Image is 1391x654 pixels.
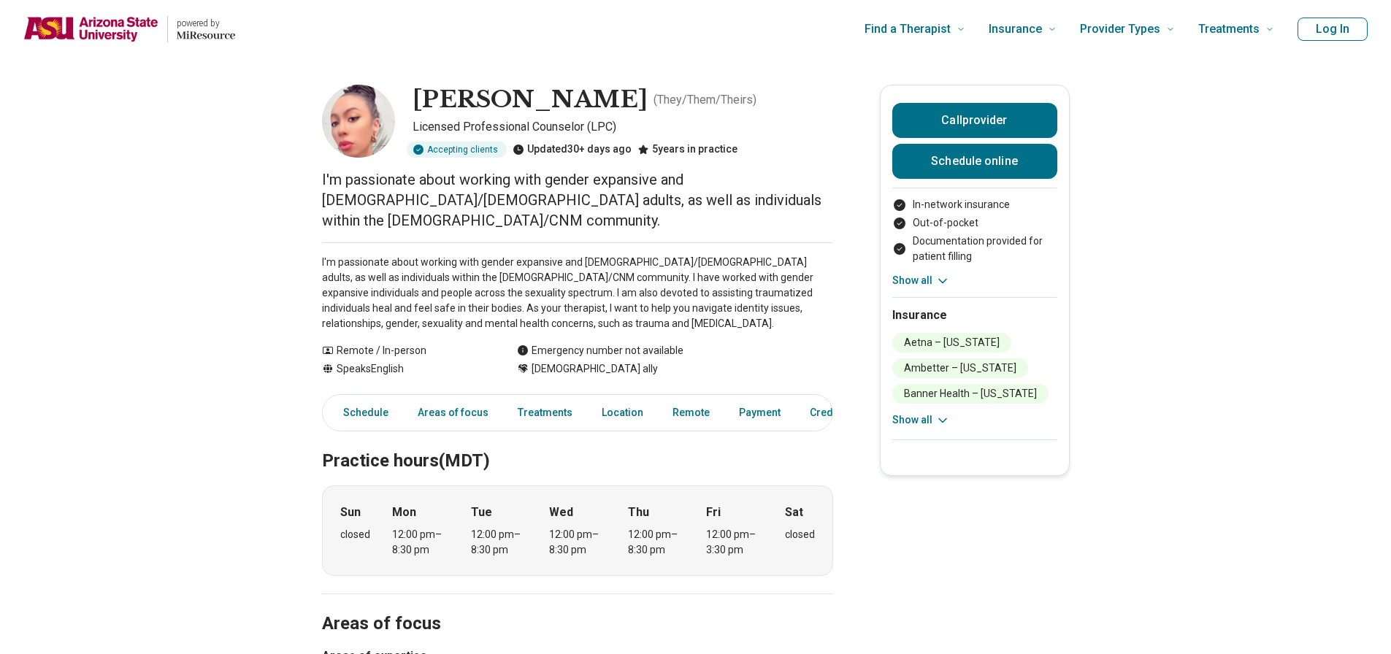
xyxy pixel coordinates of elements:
h2: Areas of focus [322,577,833,636]
div: Updated 30+ days ago [513,142,632,158]
div: Emergency number not available [517,343,683,358]
a: Schedule [326,398,397,428]
a: Areas of focus [409,398,497,428]
li: In-network insurance [892,197,1057,212]
li: Out-of-pocket [892,215,1057,231]
div: 12:00 pm – 3:30 pm [706,527,762,558]
div: Remote / In-person [322,343,488,358]
strong: Wed [549,504,573,521]
span: Insurance [989,19,1042,39]
div: 5 years in practice [637,142,737,158]
img: Crista Jackson, Licensed Professional Counselor (LPC) [322,85,395,158]
span: [DEMOGRAPHIC_DATA] ally [532,361,658,377]
p: I'm passionate about working with gender expansive and [DEMOGRAPHIC_DATA]/[DEMOGRAPHIC_DATA] adul... [322,169,833,231]
span: Treatments [1198,19,1260,39]
h2: Practice hours (MDT) [322,414,833,474]
li: Aetna – [US_STATE] [892,333,1011,353]
a: Treatments [509,398,581,428]
span: Provider Types [1080,19,1160,39]
strong: Thu [628,504,649,521]
div: 12:00 pm – 8:30 pm [549,527,605,558]
button: Log In [1298,18,1368,41]
button: Callprovider [892,103,1057,138]
a: Location [593,398,652,428]
strong: Sun [340,504,361,521]
li: Banner Health – [US_STATE] [892,384,1049,404]
span: Find a Therapist [865,19,951,39]
p: powered by [177,18,235,29]
button: Show all [892,412,950,428]
button: Show all [892,273,950,288]
a: Remote [664,398,719,428]
p: I'm passionate about working with gender expansive and [DEMOGRAPHIC_DATA]/[DEMOGRAPHIC_DATA] adul... [322,255,833,331]
div: closed [785,527,815,542]
strong: Fri [706,504,721,521]
a: Credentials [801,398,874,428]
div: 12:00 pm – 8:30 pm [628,527,684,558]
div: closed [340,527,370,542]
strong: Tue [471,504,492,521]
div: Speaks English [322,361,488,377]
a: Home page [23,6,235,53]
p: Licensed Professional Counselor (LPC) [413,118,833,136]
strong: Mon [392,504,416,521]
div: When does the program meet? [322,485,833,576]
strong: Sat [785,504,803,521]
a: Payment [730,398,789,428]
p: ( They/Them/Theirs ) [654,91,756,109]
li: Ambetter – [US_STATE] [892,358,1028,378]
a: Schedule online [892,144,1057,179]
div: Accepting clients [407,142,507,158]
h1: [PERSON_NAME] [413,85,648,115]
h2: Insurance [892,307,1057,324]
div: 12:00 pm – 8:30 pm [471,527,527,558]
ul: Payment options [892,197,1057,264]
div: 12:00 pm – 8:30 pm [392,527,448,558]
li: Documentation provided for patient filling [892,234,1057,264]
